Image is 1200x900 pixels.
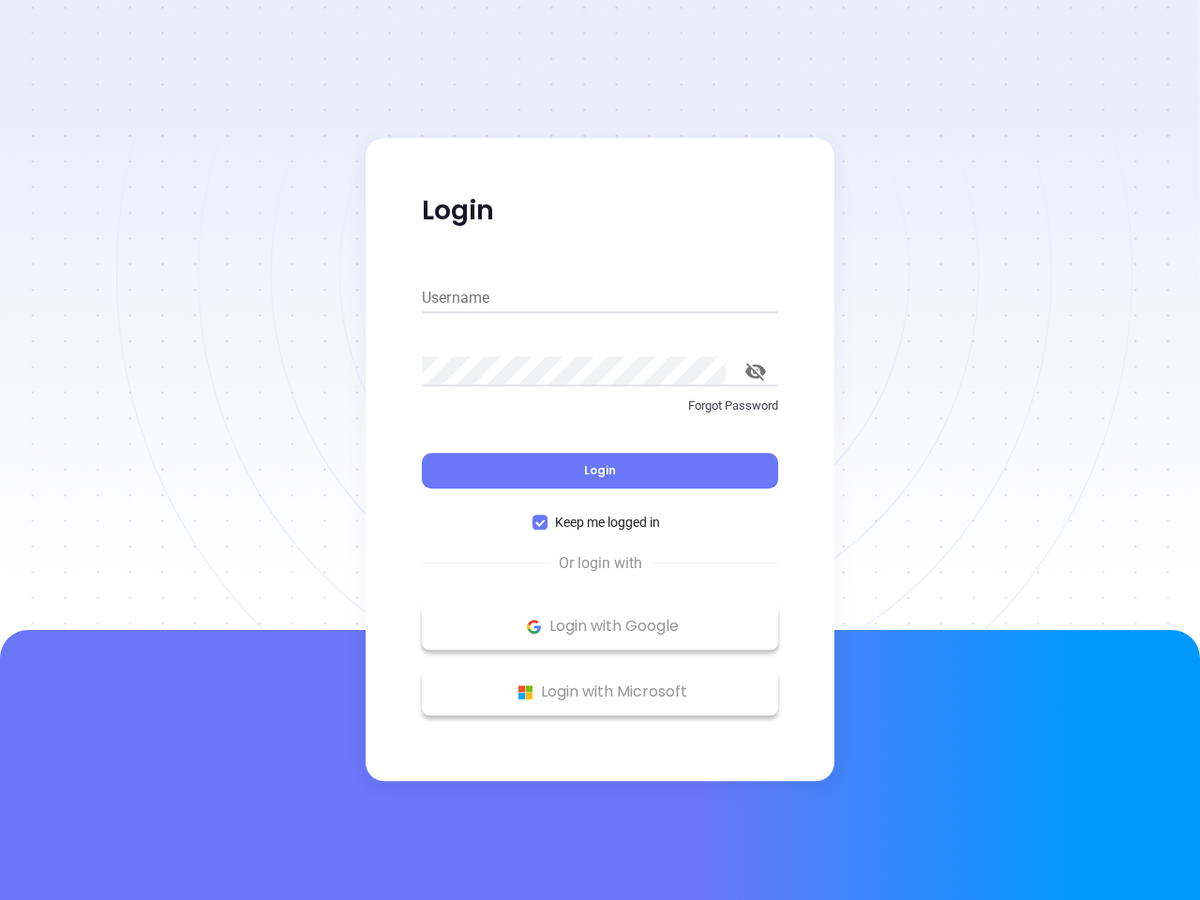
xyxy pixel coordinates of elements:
p: Login with Microsoft [431,678,769,706]
p: Login with Google [431,612,769,640]
p: Forgot Password [422,397,778,415]
button: Login [422,453,778,488]
button: Microsoft Logo Login with Microsoft [422,668,778,715]
a: Forgot Password [422,397,778,430]
button: toggle password visibility [733,349,778,394]
span: Or login with [549,552,652,575]
span: Keep me logged in [547,512,667,532]
span: Login [584,462,616,478]
p: Login [422,194,778,228]
img: Google Logo [522,615,546,638]
img: Microsoft Logo [514,681,537,704]
button: Google Logo Login with Google [422,603,778,650]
